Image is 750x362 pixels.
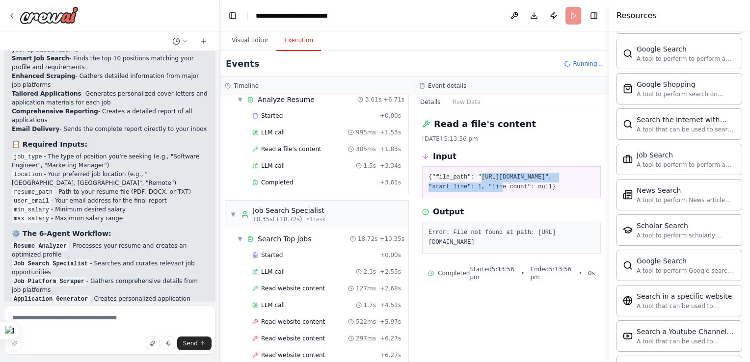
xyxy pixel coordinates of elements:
pre: Error: File not found at path: [URL][DOMAIN_NAME] [429,228,594,247]
div: A tool to perform News article search with a search_query. [637,196,736,204]
div: Search the internet with Serper [637,115,736,125]
button: Visual Editor [224,30,276,51]
span: ▼ [230,210,236,218]
button: Hide right sidebar [587,9,601,23]
button: Improve this prompt [8,336,22,350]
span: 1.5s [364,162,376,170]
span: 10.35s (+18.72s) [253,215,302,223]
span: 2.3s [364,268,376,276]
img: Serperdevtool [623,119,633,129]
div: A tool to perform to perform a job search in the [GEOGRAPHIC_DATA] with a search_query. [637,161,736,169]
strong: 📋 Required Inputs: [12,140,87,148]
div: Search a Youtube Channels content [637,327,736,336]
li: - Creates a detailed report of all applications [12,107,208,125]
strong: ⚙️ The 6-Agent Workflow: [12,230,111,237]
nav: breadcrumb [256,11,352,21]
img: Serplyjobsearchtool [623,155,633,164]
img: Serplywebsearchtool [623,260,633,270]
div: Google Search [637,256,736,266]
span: Started [261,112,283,120]
code: Job Search Specialist [12,259,90,268]
span: Read a file's content [261,145,321,153]
span: Read website content [261,351,325,359]
li: - Processes your resume and creates an optimized profile [12,241,208,259]
span: Completed [438,269,470,277]
div: Job Search Specialist [253,206,326,215]
li: - Creates personalized application materials [12,294,208,312]
li: - Sends the complete report directly to your inbox [12,125,208,133]
span: Analyze Resume [258,95,315,104]
span: LLM call [261,268,285,276]
img: Logo [20,6,79,24]
strong: Tailored Applications [12,90,81,97]
button: Start a new chat [196,35,212,47]
div: Google Shopping [637,79,736,89]
img: Serpapigooglesearchtool [623,49,633,58]
span: Ended 5:13:56 pm [530,265,573,281]
img: Youtubechannelsearchtool [623,331,633,341]
span: + 6.71s [383,96,404,103]
span: Completed [261,179,293,186]
h3: Output [433,206,464,218]
span: Search Top Jobs [258,234,312,244]
button: Click to speak your automation idea [161,336,175,350]
span: + 2.68s [380,284,401,292]
span: 522ms [356,318,376,326]
span: 127ms [356,284,376,292]
li: - Generates personalized cover letters and application materials for each job [12,89,208,107]
div: A tool to perform to perform a Google search with a search_query. [637,55,736,63]
span: Started [261,251,283,259]
span: 995ms [356,129,376,136]
strong: Enhanced Scraping [12,73,76,79]
li: - Searches and curates relevant job opportunities [12,259,208,277]
code: min_salary [12,206,51,214]
div: Job Search [637,150,736,160]
h3: Event details [428,82,466,90]
span: ▼ [237,235,243,243]
h4: Resources [616,10,657,22]
h2: Read a file's content [434,117,536,131]
span: 305ms [356,145,376,153]
span: + 2.55s [380,268,401,276]
code: user_email [12,197,51,206]
span: Read website content [261,335,325,342]
strong: Smart Job Search [12,55,69,62]
code: Resume Analyzer [12,242,69,251]
button: Switch to previous chat [168,35,192,47]
code: Job Platform Scraper [12,277,86,286]
span: LLM call [261,301,285,309]
span: 18.72s [358,235,378,243]
li: - Finds the top 10 positions matching your profile and requirements [12,54,208,72]
li: - The type of position you're seeking (e.g., "Software Engineer", "Marketing Manager") [12,152,208,170]
span: Read website content [261,318,325,326]
div: A tool that can be used to semantic search a query from a Youtube Channels content. [637,337,736,345]
div: News Search [637,185,736,195]
span: + 4.51s [380,301,401,309]
button: Raw Data [447,95,487,109]
pre: {"file_path": "[URL][DOMAIN_NAME]", "start_line": 1, "line_count": null} [429,173,594,192]
span: 297ms [356,335,376,342]
li: - Path to your resume file (PDF, DOCX, or TXT) [12,187,208,196]
button: Upload files [146,336,160,350]
span: Send [183,339,198,347]
span: + 6.27s [380,351,401,359]
code: Application Generator [12,295,90,304]
img: Serpapigoogleshoppingtool [623,84,633,94]
code: location [12,170,44,179]
div: Scholar Search [637,221,736,231]
code: job_type [12,153,44,161]
span: + 0.00s [380,251,401,259]
img: Websitesearchtool [623,296,633,306]
div: A tool to perform scholarly literature search with a search_query. [637,232,736,239]
code: max_salary [12,214,51,223]
img: Serplyscholarsearchtool [623,225,633,235]
img: Serplynewssearchtool [623,190,633,200]
span: ▼ [237,96,243,103]
div: A tool that can be used to search the internet with a search_query. Supports different search typ... [637,126,736,133]
span: 3.61s [365,96,381,103]
li: - Minimum desired salary [12,205,208,214]
div: [DATE] 5:13:56 pm [422,135,601,143]
span: • [521,269,524,277]
span: • [579,269,582,277]
code: resume_path [12,188,54,197]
